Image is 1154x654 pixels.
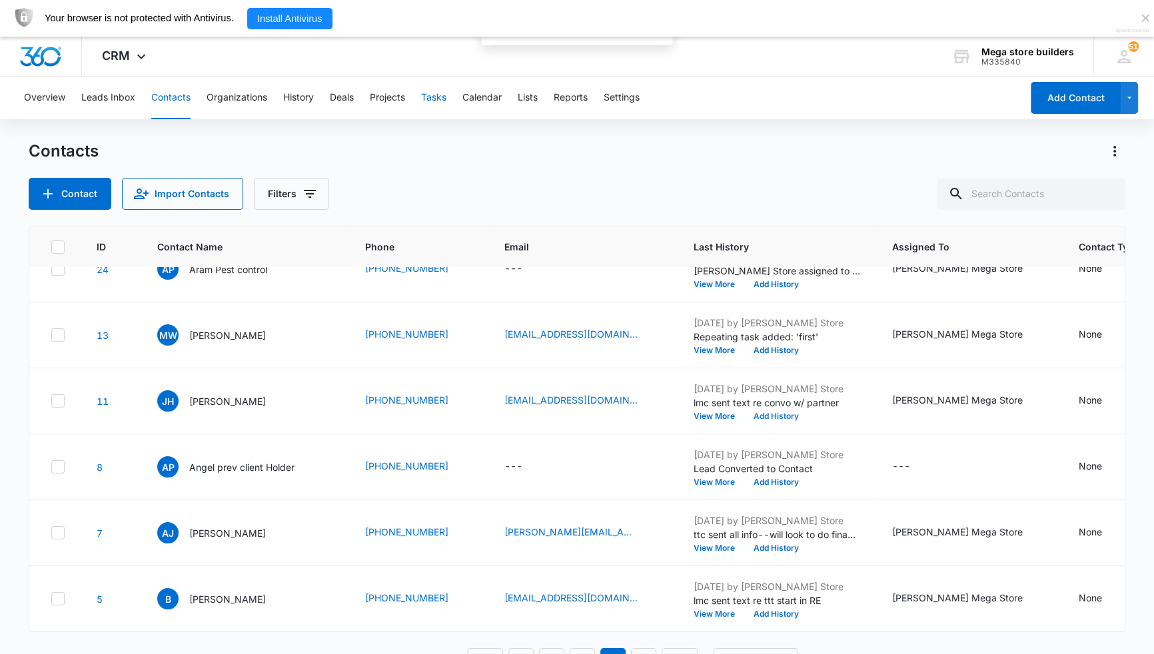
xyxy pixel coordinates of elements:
input: Search Contacts [937,178,1125,210]
div: Assigned To - John Mega Store - Select to Edit Field [892,591,1047,607]
div: Contact Name - Angel prev client Holder - Select to Edit Field [157,456,318,478]
span: CRM [102,49,130,63]
a: [PHONE_NUMBER] [365,525,448,539]
p: [DATE] by [PERSON_NAME] Store [694,513,860,527]
button: Deals [330,77,354,119]
a: [PHONE_NUMBER] [365,261,448,275]
span: Email [504,240,642,254]
button: View More [694,544,744,552]
span: Phone [365,240,453,254]
span: JH [157,390,179,412]
button: Organizations [207,77,267,119]
button: Add Contact [1031,82,1121,114]
button: View More [694,346,744,354]
span: Last History [694,240,841,254]
span: B [157,588,179,609]
div: Contact Type - None - Select to Edit Field [1079,525,1126,541]
div: Email - thejanholland@gmail.com - Select to Edit Field [504,393,662,409]
div: [PERSON_NAME] Mega Store [892,591,1023,605]
button: Add History [744,412,808,420]
span: Contact Type [1079,240,1139,254]
button: Projects [370,77,405,119]
div: Contact Name - Janice Holland - Select to Edit Field [157,390,290,412]
a: [PHONE_NUMBER] [365,591,448,605]
div: account id [981,57,1074,67]
a: Navigate to contact details page for Janice Holland [97,396,109,407]
button: Add History [744,280,808,288]
div: --- [504,261,522,277]
div: Email - edibledeliveries@gmail.com - Select to Edit Field [504,591,662,607]
button: Reports [554,77,588,119]
a: Navigate to contact details page for Milton Whisby [97,330,109,341]
button: Import Contacts [122,178,243,210]
a: [PHONE_NUMBER] [365,327,448,341]
div: Assigned To - - Select to Edit Field [892,459,934,475]
span: ID [97,240,106,254]
div: Email - - Select to Edit Field [504,459,546,475]
div: Phone - (470) 580-9327 - Select to Edit Field [365,525,472,541]
div: None [1079,327,1102,341]
div: Assigned To - John Mega Store - Select to Edit Field [892,261,1047,277]
a: [EMAIL_ADDRESS][DOMAIN_NAME] [504,327,638,341]
button: Add History [744,346,808,354]
button: View More [694,610,744,618]
button: Calendar [462,77,502,119]
a: Navigate to contact details page for Angel prev client Holder [97,462,103,473]
div: [PERSON_NAME] Mega Store [892,327,1023,341]
button: Add History [744,610,808,618]
div: Contact Name - Aram Pest control - Select to Edit Field [157,258,291,280]
button: View More [694,412,744,420]
p: [DATE] by [PERSON_NAME] Store [694,382,860,396]
a: [PERSON_NAME][EMAIL_ADDRESS][DOMAIN_NAME] [504,525,638,539]
button: Overview [24,77,65,119]
button: Lists [518,77,538,119]
p: Angel prev client Holder [189,460,294,474]
div: [PERSON_NAME] Mega Store [892,261,1023,275]
div: Phone - (914) 494-4099 - Select to Edit Field [365,591,472,607]
span: Contact Name [157,240,314,254]
span: MW [157,324,179,346]
div: Email - Milcrazy1979@gmail.com - Select to Edit Field [504,327,662,343]
div: Phone - (479) 903-5585 - Select to Edit Field [365,393,472,409]
a: [EMAIL_ADDRESS][DOMAIN_NAME] [504,393,638,407]
a: Navigate to contact details page for Aram Pest control [97,264,109,275]
button: Leads Inbox [81,77,135,119]
p: [DATE] by [PERSON_NAME] Store [694,448,860,462]
div: --- [504,459,522,475]
div: [PERSON_NAME] Mega Store [892,393,1023,407]
button: Contacts [151,77,191,119]
span: 51 [1128,41,1139,52]
div: Contact Name - Amy James - Select to Edit Field [157,522,290,543]
div: Assigned To - John Mega Store - Select to Edit Field [892,525,1047,541]
span: AP [157,258,179,280]
p: [PERSON_NAME] [189,526,266,540]
div: notifications count [1128,41,1139,52]
span: AJ [157,522,179,543]
button: History [283,77,314,119]
div: account name [981,47,1074,57]
div: [PERSON_NAME] Mega Store [892,525,1023,539]
a: [PHONE_NUMBER] [365,393,448,407]
span: Ap [157,456,179,478]
button: View More [694,478,744,486]
a: Navigate to contact details page for Bruce [97,593,103,605]
div: Email - amy.amyjah@gmail.com - Select to Edit Field [504,525,662,541]
div: Email - - Select to Edit Field [504,261,546,277]
div: None [1079,459,1102,473]
p: Aram Pest control [189,262,267,276]
div: None [1079,261,1102,275]
p: [PERSON_NAME] [189,328,266,342]
div: Contact Name - Bruce - Select to Edit Field [157,588,290,609]
div: Phone - (612) 432-0938 - Select to Edit Field [365,327,472,343]
h1: Contacts [29,141,99,161]
p: [DATE] by [PERSON_NAME] Store [694,579,860,593]
p: [DATE] by [PERSON_NAME] Store [694,316,860,330]
div: Assigned To - John Mega Store - Select to Edit Field [892,393,1047,409]
div: notifications count [1093,37,1154,76]
a: Navigate to contact details page for Amy James [97,527,103,539]
button: Tasks [421,77,446,119]
div: None [1079,525,1102,539]
a: [EMAIL_ADDRESS][DOMAIN_NAME] [504,591,638,605]
p: Repeating task added: 'first' [694,330,860,344]
span: Assigned To [892,240,1027,254]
